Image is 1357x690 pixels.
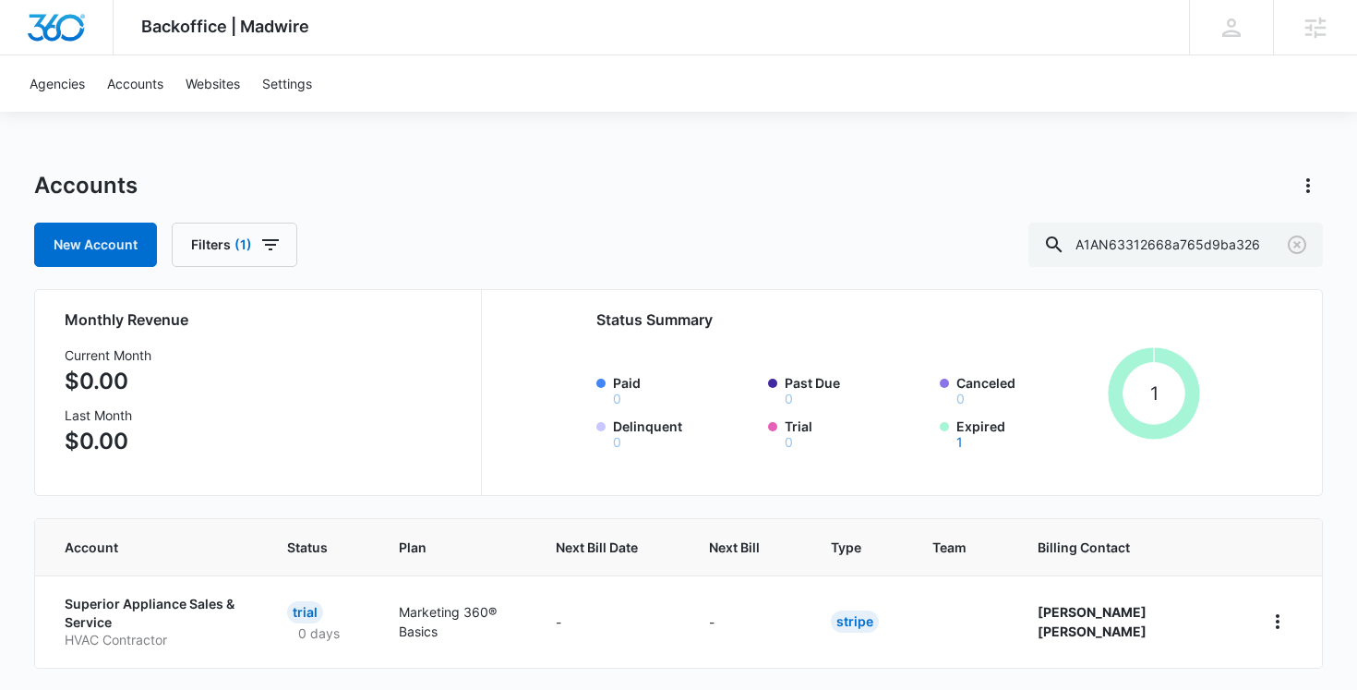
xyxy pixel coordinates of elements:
[613,373,757,406] label: Paid
[287,538,328,557] span: Status
[1150,382,1159,405] tspan: 1
[534,575,687,668] td: -
[34,223,157,267] a: New Account
[65,425,151,458] p: $0.00
[234,238,252,251] span: (1)
[785,373,929,406] label: Past Due
[399,538,511,557] span: Plan
[96,55,174,112] a: Accounts
[613,417,757,449] label: Delinquent
[956,436,963,449] button: Expired
[831,538,861,557] span: Type
[65,345,151,365] h3: Current Month
[956,373,1100,406] label: Canceled
[172,223,297,267] button: Filters(1)
[65,595,243,649] a: Superior Appliance Sales & ServiceHVAC Contractor
[174,55,251,112] a: Websites
[399,602,511,641] p: Marketing 360® Basics
[1038,538,1219,557] span: Billing Contact
[1263,607,1292,636] button: home
[556,538,638,557] span: Next Bill Date
[141,17,309,36] span: Backoffice | Madwire
[785,417,929,449] label: Trial
[687,575,809,668] td: -
[709,538,760,557] span: Next Bill
[1038,604,1147,639] strong: [PERSON_NAME] [PERSON_NAME]
[1282,230,1312,260] button: Clear
[932,538,967,557] span: Team
[65,309,459,331] h2: Monthly Revenue
[287,601,323,623] div: Trial
[251,55,323,112] a: Settings
[1293,171,1323,200] button: Actions
[65,406,151,425] h3: Last Month
[18,55,96,112] a: Agencies
[65,631,243,649] p: HVAC Contractor
[831,611,879,633] div: Stripe
[65,365,151,398] p: $0.00
[34,172,138,200] h1: Accounts
[287,623,351,643] p: 0 days
[65,538,216,557] span: Account
[596,309,1200,331] h2: Status Summary
[65,595,243,631] p: Superior Appliance Sales & Service
[956,417,1100,449] label: Expired
[1028,223,1323,267] input: Search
